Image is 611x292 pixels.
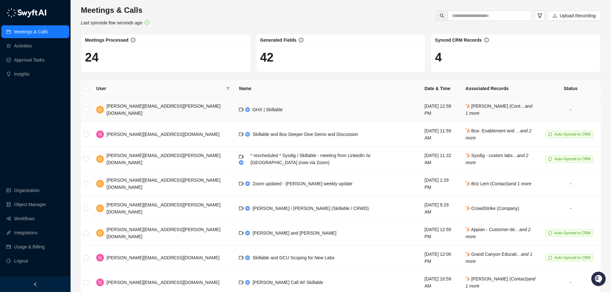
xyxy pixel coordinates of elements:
[245,132,250,137] img: chorus-BBBF9yxZ.png
[6,259,11,263] span: logout
[484,38,489,42] span: info-circle
[145,20,149,25] span: check-circle
[6,26,117,36] p: Welcome 👋
[33,282,38,287] span: left
[6,90,12,96] div: 📚
[465,153,528,165] span: Sysdig - custom labs…
[239,160,243,165] img: chorus-BBBF9yxZ.png
[435,50,597,65] h1: 4
[465,252,532,264] span: Grand Canyon Educati…
[14,54,45,66] a: Approval Tasks
[554,231,590,235] span: Auto-Synced to CRM
[420,171,461,196] td: [DATE] 1:29 PM
[260,50,422,65] h1: 42
[420,122,461,147] td: [DATE] 11:59 AM
[465,252,532,264] i: and 1 more
[554,255,590,260] span: Auto-Synced to CRM
[98,254,102,261] span: N
[98,180,102,187] span: O
[106,202,221,214] span: [PERSON_NAME][EMAIL_ADDRESS][PERSON_NAME][DOMAIN_NAME]
[460,80,540,97] th: Associated Records
[98,229,102,237] span: O
[14,226,38,239] a: Integrations
[234,80,419,97] th: Name
[98,106,102,113] span: O
[109,60,117,68] button: Start new chat
[465,181,531,186] span: Briz Lem (Contact)
[548,231,552,235] span: sync
[6,8,47,18] img: logo-05li4sbe.png
[64,105,78,110] span: Pylon
[548,157,552,161] span: sync
[239,181,243,186] span: video-camera
[96,85,224,92] span: User
[465,153,528,165] i: and 2 more
[14,198,46,211] a: Object Manager
[6,36,117,46] h2: How can we help?
[106,280,219,285] span: [PERSON_NAME][EMAIL_ADDRESS][DOMAIN_NAME]
[435,38,481,43] span: Synced CRM Records
[106,255,219,260] span: [PERSON_NAME][EMAIL_ADDRESS][DOMAIN_NAME]
[239,206,243,211] span: video-camera
[548,132,552,136] span: sync
[465,227,530,239] i: and 2 more
[98,205,102,212] span: O
[509,181,531,186] i: and 1 more
[239,280,243,285] span: video-camera
[245,206,250,211] img: chorus-BBBF9yxZ.png
[13,90,24,96] span: Docs
[98,155,102,163] span: O
[420,80,461,97] th: Date & Time
[465,104,532,116] span: [PERSON_NAME] (Cont…
[106,132,219,137] span: [PERSON_NAME][EMAIL_ADDRESS][DOMAIN_NAME]
[85,50,247,65] h1: 24
[14,25,48,38] a: Meetings & Calls
[540,171,601,196] td: -
[22,64,84,70] div: We're offline, we'll be back soon
[420,246,461,270] td: [DATE] 12:00 PM
[131,38,135,42] span: info-circle
[14,68,30,80] a: Insights
[106,227,221,239] span: [PERSON_NAME][EMAIL_ADDRESS][PERSON_NAME][DOMAIN_NAME]
[252,107,283,112] span: GHX | Skillable
[560,12,596,19] span: Upload Recording
[98,131,102,138] span: N
[45,105,78,110] a: Powered byPylon
[22,58,105,64] div: Start new chat
[540,80,601,97] th: Status
[420,147,461,171] td: [DATE] 11:32 AM
[239,231,243,235] span: video-camera
[252,230,336,236] span: [PERSON_NAME] and [PERSON_NAME]
[245,280,250,285] img: chorus-BBBF9yxZ.png
[245,231,250,235] img: chorus-BBBF9yxZ.png
[252,181,352,186] span: Zoom updated - [PERSON_NAME] weekly update
[85,38,128,43] span: Meetings Processed
[420,221,461,246] td: [DATE] 12:59 PM
[245,255,250,260] img: chorus-BBBF9yxZ.png
[554,157,590,161] span: Auto-Synced to CRM
[590,271,608,288] iframe: Open customer support
[547,11,601,21] button: Upload Recording
[252,206,369,211] span: [PERSON_NAME] / [PERSON_NAME] (Skillable / CRWD)
[245,107,250,112] img: chorus-BBBF9yxZ.png
[14,212,35,225] a: Workflows
[553,13,557,18] span: upload
[239,107,243,112] span: video-camera
[537,13,542,18] span: filter
[540,196,601,221] td: -
[299,38,303,42] span: info-circle
[14,184,39,197] a: Organization
[81,20,142,25] i: Last synced a few seconds ago
[465,128,531,140] i: and 2 more
[6,58,18,70] img: 5124521997842_fc6d7dfcefe973c2e489_88.png
[14,254,28,267] span: Logout
[26,87,52,99] a: 📶Status
[250,153,370,165] span: * rescheduled * Sysdig / Skillable - meeting from LinkedIn /w [GEOGRAPHIC_DATA] (now via Zoom)
[106,153,221,165] span: [PERSON_NAME][EMAIL_ADDRESS][PERSON_NAME][DOMAIN_NAME]
[106,178,221,190] span: [PERSON_NAME][EMAIL_ADDRESS][PERSON_NAME][DOMAIN_NAME]
[252,280,323,285] span: [PERSON_NAME] Call W/ Skillable
[465,276,535,288] i: and 1 more
[440,13,444,18] span: search
[554,132,590,137] span: Auto-Synced to CRM
[260,38,297,43] span: Generated Fields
